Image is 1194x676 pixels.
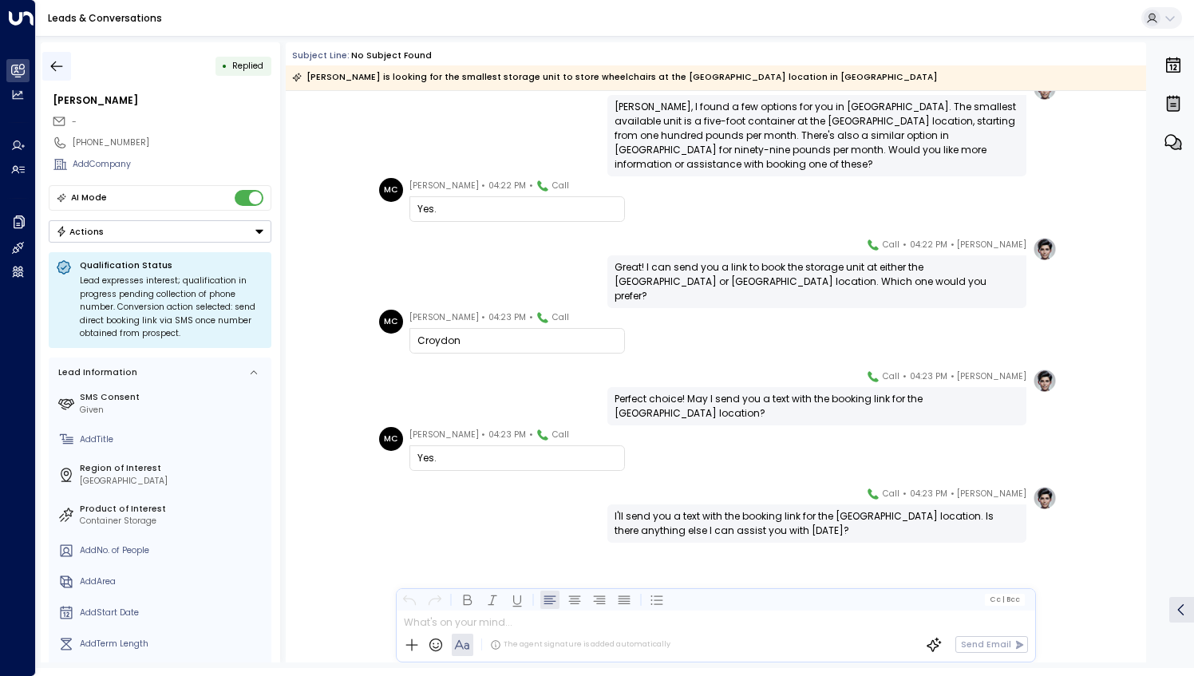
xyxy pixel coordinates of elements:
img: profile-logo.png [1033,486,1057,510]
div: Yes. [417,451,617,465]
div: Container Storage [80,515,267,528]
span: [PERSON_NAME] [409,427,479,443]
div: AI Mode [71,190,107,206]
div: Button group with a nested menu [49,220,271,243]
span: Call [552,178,569,194]
div: AddTitle [80,433,267,446]
span: [PERSON_NAME] [957,237,1026,253]
span: - [72,116,77,128]
div: The agent signature is added automatically [490,639,670,650]
label: Region of Interest [80,462,267,475]
span: • [951,486,955,502]
span: 04:22 PM [488,178,526,194]
div: Lead Information [54,366,137,379]
span: • [903,486,907,502]
span: 04:23 PM [488,427,526,443]
div: Perfect choice! May I send you a text with the booking link for the [GEOGRAPHIC_DATA] location? [615,392,1019,421]
div: Lead expresses interest; qualification in progress pending collection of phone number. Conversion... [80,275,264,341]
label: Product of Interest [80,503,267,516]
span: • [951,237,955,253]
div: AddTerm Length [80,638,267,650]
span: Call [883,369,899,385]
span: [PERSON_NAME] [409,310,479,326]
span: [PERSON_NAME] [409,178,479,194]
img: profile-logo.png [1033,237,1057,261]
span: 04:22 PM [910,237,947,253]
div: Actions [56,226,105,237]
span: • [903,237,907,253]
div: No subject found [351,49,432,62]
span: [PERSON_NAME] [957,486,1026,502]
button: Undo [400,590,419,609]
span: Call [552,310,569,326]
span: Cc Bcc [990,595,1020,603]
div: Yes. [417,202,617,216]
span: Call [883,486,899,502]
span: 04:23 PM [910,486,947,502]
div: [PERSON_NAME] is looking for the smallest storage unit to store wheelchairs at the [GEOGRAPHIC_DA... [292,69,938,85]
span: • [481,310,485,326]
div: Given [80,404,267,417]
div: [PHONE_NUMBER] [73,136,271,149]
button: Actions [49,220,271,243]
label: SMS Consent [80,391,267,404]
div: [GEOGRAPHIC_DATA] [80,475,267,488]
span: • [481,178,485,194]
span: [PERSON_NAME] [957,369,1026,385]
div: [PERSON_NAME] [53,93,271,108]
a: Leads & Conversations [48,11,162,25]
div: MC [379,310,403,334]
div: Great! I can send you a link to book the storage unit at either the [GEOGRAPHIC_DATA] or [GEOGRAP... [615,260,1019,303]
div: MC [379,427,403,451]
div: AddArea [80,575,267,588]
p: Qualification Status [80,259,264,271]
div: AddStart Date [80,607,267,619]
span: Call [883,237,899,253]
span: Replied [232,60,263,72]
span: • [481,427,485,443]
span: • [529,310,533,326]
span: • [529,427,533,443]
div: AddCompany [73,158,271,171]
span: 04:23 PM [488,310,526,326]
span: • [903,369,907,385]
button: Cc|Bcc [985,594,1025,605]
div: I'll send you a text with the booking link for the [GEOGRAPHIC_DATA] location. Is there anything ... [615,509,1019,538]
div: Croydon [417,334,617,348]
div: AddNo. of People [80,544,267,557]
span: 04:23 PM [910,369,947,385]
div: [PERSON_NAME], I found a few options for you in [GEOGRAPHIC_DATA]. The smallest available unit is... [615,100,1019,172]
button: Redo [425,590,444,609]
span: • [951,369,955,385]
span: • [529,178,533,194]
div: • [222,55,227,77]
div: MC [379,178,403,202]
span: Call [552,427,569,443]
span: | [1002,595,1004,603]
img: profile-logo.png [1033,369,1057,393]
span: Subject Line: [292,49,350,61]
